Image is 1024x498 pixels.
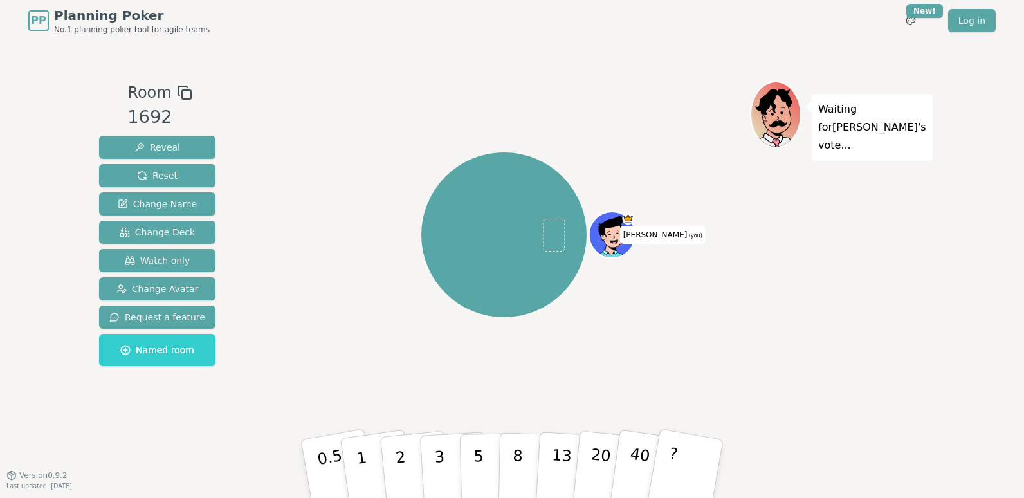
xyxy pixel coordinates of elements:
[687,233,702,239] span: (you)
[99,306,215,329] button: Request a feature
[622,213,634,225] span: Alba is the host
[99,221,215,244] button: Change Deck
[116,282,199,295] span: Change Avatar
[99,164,215,187] button: Reset
[906,4,943,18] div: New!
[120,226,195,239] span: Change Deck
[134,141,180,154] span: Reveal
[99,277,215,300] button: Change Avatar
[99,249,215,272] button: Watch only
[125,254,190,267] span: Watch only
[818,100,926,154] p: Waiting for [PERSON_NAME] 's vote...
[28,6,210,35] a: PPPlanning PokerNo.1 planning poker tool for agile teams
[99,192,215,216] button: Change Name
[127,81,171,104] span: Room
[127,104,192,131] div: 1692
[19,470,68,481] span: Version 0.9.2
[590,213,634,257] button: Click to change your avatar
[620,226,706,244] span: Click to change your name
[54,6,210,24] span: Planning Poker
[54,24,210,35] span: No.1 planning poker tool for agile teams
[31,13,46,28] span: PP
[99,136,215,159] button: Reveal
[6,483,72,490] span: Last updated: [DATE]
[137,169,178,182] span: Reset
[6,470,68,481] button: Version0.9.2
[109,311,205,324] span: Request a feature
[120,344,194,356] span: Named room
[99,334,215,366] button: Named room
[948,9,996,32] a: Log in
[899,9,922,32] button: New!
[118,198,197,210] span: Change Name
